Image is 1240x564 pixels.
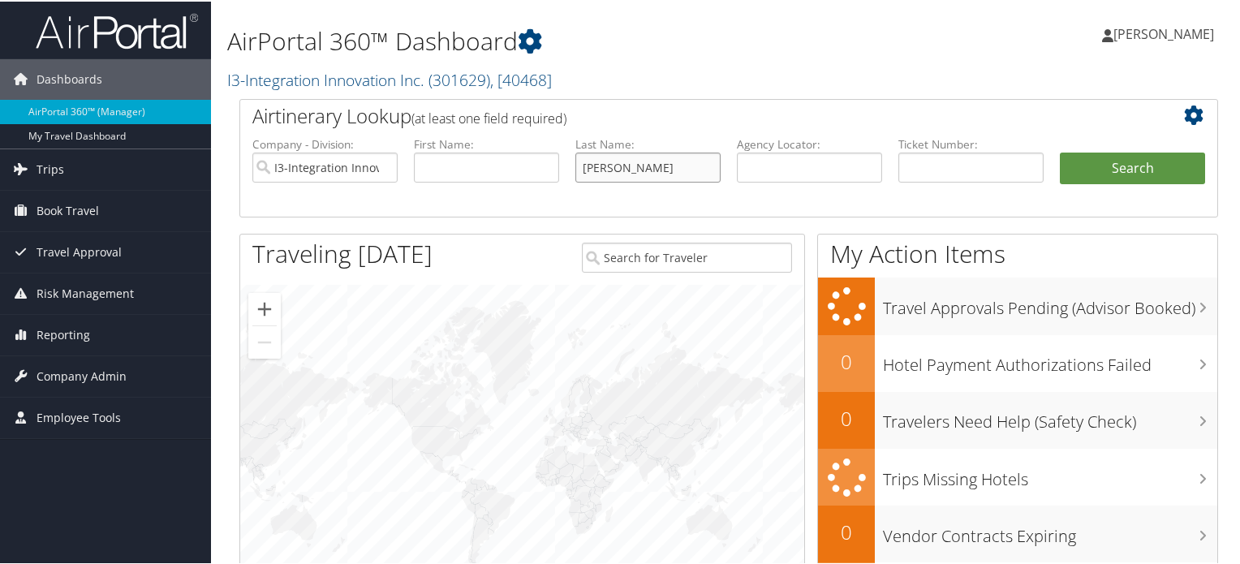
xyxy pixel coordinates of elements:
h3: Hotel Payment Authorizations Failed [883,344,1217,375]
label: Company - Division: [252,135,398,151]
h2: 0 [818,517,875,545]
a: 0Hotel Payment Authorizations Failed [818,334,1217,390]
span: Trips [37,148,64,188]
h1: My Action Items [818,235,1217,269]
a: I3-Integration Innovation Inc. [227,67,552,89]
label: Ticket Number: [898,135,1044,151]
input: Search for Traveler [582,241,793,271]
button: Search [1060,151,1205,183]
a: Trips Missing Hotels [818,447,1217,505]
span: Employee Tools [37,396,121,437]
h3: Vendor Contracts Expiring [883,515,1217,546]
label: First Name: [414,135,559,151]
span: Risk Management [37,272,134,312]
span: Book Travel [37,189,99,230]
span: ( 301629 ) [428,67,490,89]
a: 0Travelers Need Help (Safety Check) [818,390,1217,447]
img: airportal-logo.png [36,11,198,49]
label: Agency Locator: [737,135,882,151]
a: Travel Approvals Pending (Advisor Booked) [818,276,1217,334]
a: [PERSON_NAME] [1102,8,1230,57]
span: , [ 40468 ] [490,67,552,89]
span: Dashboards [37,58,102,98]
h1: Traveling [DATE] [252,235,433,269]
h2: Airtinerary Lookup [252,101,1124,128]
span: [PERSON_NAME] [1113,24,1214,41]
h3: Travel Approvals Pending (Advisor Booked) [883,287,1217,318]
a: 0Vendor Contracts Expiring [818,504,1217,561]
h3: Travelers Need Help (Safety Check) [883,401,1217,432]
h1: AirPortal 360™ Dashboard [227,23,896,57]
h3: Trips Missing Hotels [883,459,1217,489]
span: (at least one field required) [411,108,566,126]
button: Zoom in [248,291,281,324]
h2: 0 [818,403,875,431]
label: Last Name: [575,135,721,151]
button: Zoom out [248,325,281,357]
span: Company Admin [37,355,127,395]
span: Reporting [37,313,90,354]
h2: 0 [818,347,875,374]
span: Travel Approval [37,230,122,271]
